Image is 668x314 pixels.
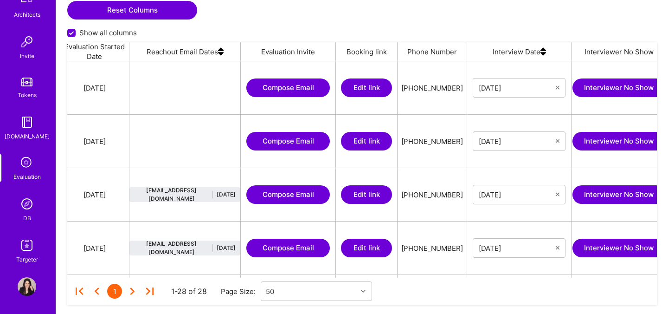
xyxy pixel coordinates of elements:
[479,83,556,92] input: Select Date...
[341,132,392,150] button: Edit link
[14,10,40,20] div: Architects
[18,195,36,213] img: Admin Search
[18,277,36,296] img: User Avatar
[479,243,556,253] input: Select Date...
[246,185,330,204] button: Compose Email
[401,137,463,146] div: [PHONE_NUMBER]
[221,287,261,296] div: Page Size:
[572,185,665,204] button: Interviewer No Show
[218,42,224,61] img: sort
[540,42,546,61] img: sort
[83,243,106,253] div: [DATE]
[572,239,665,257] button: Interviewer No Show
[246,239,330,257] button: Compose Email
[246,132,330,150] button: Compose Email
[336,42,398,61] div: Booking link
[83,83,106,93] div: [DATE]
[479,190,556,199] input: Select Date...
[60,42,129,61] div: Evaluation Started Date
[572,132,665,150] button: Interviewer No Show
[16,255,38,264] div: Targeter
[266,287,274,296] div: 50
[398,42,467,61] div: Phone Number
[241,42,336,61] div: Evaluation Invite
[572,42,667,61] div: Interviewer No Show
[18,33,36,51] img: Invite
[15,277,39,296] a: User Avatar
[467,42,572,61] div: Interview Date
[479,137,556,146] input: Select Date...
[134,240,209,256] div: [EMAIL_ADDRESS][DOMAIN_NAME]
[171,287,207,296] div: 1-28 of 28
[401,243,463,253] div: [PHONE_NUMBER]
[341,239,392,257] button: Edit link
[217,190,236,199] div: [DATE]
[341,78,392,97] button: Edit link
[83,190,106,200] div: [DATE]
[401,190,463,200] div: [PHONE_NUMBER]
[23,213,31,223] div: DB
[129,42,241,61] div: Reachout Email Dates
[361,289,366,294] i: icon Chevron
[572,78,665,97] button: Interviewer No Show
[18,236,36,255] img: Skill Targeter
[20,51,34,61] div: Invite
[21,78,32,86] img: tokens
[83,137,106,146] div: [DATE]
[18,90,37,100] div: Tokens
[134,186,209,203] div: [EMAIL_ADDRESS][DOMAIN_NAME]
[18,113,36,131] img: guide book
[79,28,137,38] span: Show all columns
[246,78,330,97] button: Compose Email
[401,83,463,93] div: [PHONE_NUMBER]
[5,131,50,141] div: [DOMAIN_NAME]
[341,185,392,204] button: Edit link
[13,172,41,182] div: Evaluation
[107,284,122,299] div: 1
[18,154,36,172] i: icon SelectionTeam
[217,244,236,252] div: [DATE]
[67,1,197,20] button: Reset Columns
